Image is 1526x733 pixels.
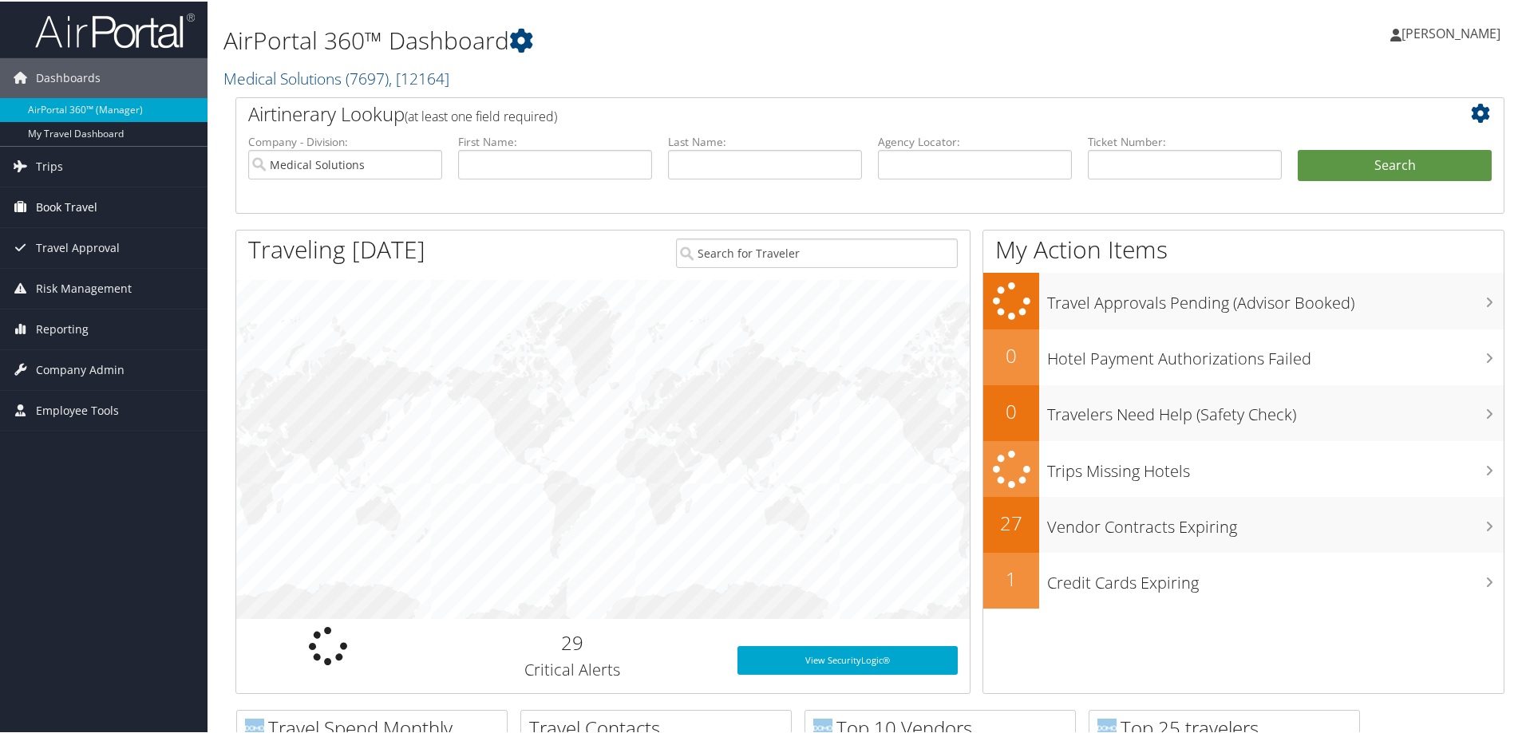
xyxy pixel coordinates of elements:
h1: AirPortal 360™ Dashboard [223,22,1085,56]
a: Medical Solutions [223,66,449,88]
h1: My Action Items [983,231,1504,265]
label: First Name: [458,132,652,148]
span: (at least one field required) [405,106,557,124]
h3: Travelers Need Help (Safety Check) [1047,394,1504,424]
label: Agency Locator: [878,132,1072,148]
h2: 29 [432,628,714,655]
a: Travel Approvals Pending (Advisor Booked) [983,271,1504,328]
a: Trips Missing Hotels [983,439,1504,496]
h2: 0 [983,341,1039,368]
a: 0Hotel Payment Authorizations Failed [983,328,1504,384]
h3: Vendor Contracts Expiring [1047,506,1504,537]
h2: Airtinerary Lookup [248,99,1386,126]
span: Dashboards [36,57,101,97]
a: View SecurityLogic® [737,644,958,673]
a: 1Credit Cards Expiring [983,551,1504,607]
h2: 0 [983,396,1039,424]
span: Trips [36,145,63,185]
span: Book Travel [36,186,97,226]
input: Search for Traveler [676,237,958,266]
h3: Critical Alerts [432,657,714,680]
a: 27Vendor Contracts Expiring [983,495,1504,551]
h2: 1 [983,564,1039,591]
img: airportal-logo.png [35,10,195,48]
h3: Credit Cards Expiring [1047,562,1504,593]
span: [PERSON_NAME] [1401,23,1500,41]
span: Company Admin [36,349,125,388]
h2: 27 [983,508,1039,535]
h1: Traveling [DATE] [248,231,425,265]
h3: Hotel Payment Authorizations Failed [1047,338,1504,368]
span: Reporting [36,308,89,348]
h3: Travel Approvals Pending (Advisor Booked) [1047,282,1504,313]
label: Ticket Number: [1088,132,1282,148]
button: Search [1298,148,1492,180]
span: Employee Tools [36,389,119,429]
span: Travel Approval [36,227,120,266]
span: Risk Management [36,267,132,307]
span: ( 7697 ) [346,66,389,88]
label: Last Name: [668,132,862,148]
span: , [ 12164 ] [389,66,449,88]
label: Company - Division: [248,132,442,148]
a: [PERSON_NAME] [1390,8,1516,56]
h3: Trips Missing Hotels [1047,451,1504,481]
a: 0Travelers Need Help (Safety Check) [983,384,1504,439]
